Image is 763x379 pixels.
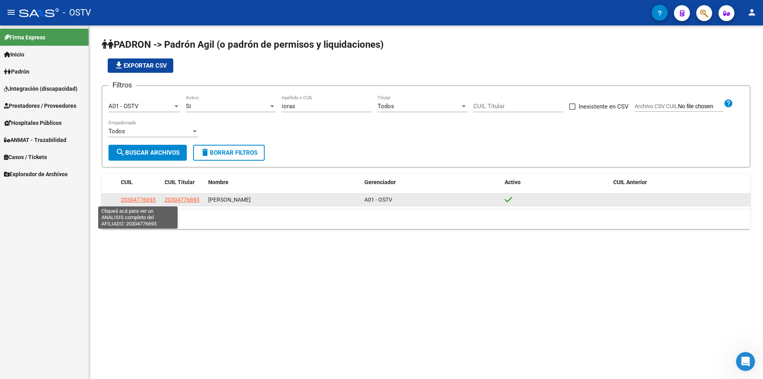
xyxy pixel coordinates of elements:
span: Firma Express [4,33,45,42]
span: Archivo CSV CUIL [635,103,678,109]
mat-icon: file_download [114,60,124,70]
span: Exportar CSV [114,62,167,69]
span: A01 - OSTV [364,196,392,203]
button: Buscar Archivos [108,145,187,161]
datatable-header-cell: CUIL [118,174,161,191]
span: Integración (discapacidad) [4,84,77,93]
span: Si [186,103,191,110]
input: Archivo CSV CUIL [678,103,724,110]
span: Nombre [208,179,229,185]
span: A01 - OSTV [108,103,139,110]
h3: Filtros [108,80,136,91]
span: CUIL Titular [165,179,195,185]
mat-icon: person [747,8,757,17]
span: Casos / Tickets [4,153,47,161]
span: Explorador de Archivos [4,170,68,179]
span: Todos [108,128,125,135]
div: 1 total [102,209,750,229]
datatable-header-cell: Activo [502,174,610,191]
datatable-header-cell: Nombre [205,174,361,191]
span: Prestadores / Proveedores [4,101,76,110]
span: 20304776693 [165,196,199,203]
datatable-header-cell: CUIL Anterior [610,174,750,191]
span: Inexistente en CSV [579,102,629,111]
mat-icon: search [116,148,125,157]
span: ANMAT - Trazabilidad [4,136,66,144]
mat-icon: help [724,99,733,108]
mat-icon: menu [6,8,16,17]
span: Inicio [4,50,24,59]
span: CUIL Anterior [613,179,647,185]
button: Borrar Filtros [193,145,265,161]
span: PADRON -> Padrón Agil (o padrón de permisos y liquidaciones) [102,39,383,50]
span: Buscar Archivos [116,149,180,156]
datatable-header-cell: Gerenciador [361,174,502,191]
span: [PERSON_NAME] [208,196,251,203]
span: Gerenciador [364,179,396,185]
span: Hospitales Públicos [4,119,62,127]
datatable-header-cell: CUIL Titular [161,174,205,191]
span: Padrón [4,67,29,76]
span: Todos [378,103,394,110]
span: CUIL [121,179,133,185]
span: Activo [505,179,521,185]
iframe: Intercom live chat [736,352,755,371]
span: - OSTV [63,4,91,21]
span: Borrar Filtros [200,149,258,156]
mat-icon: delete [200,148,210,157]
button: Exportar CSV [108,58,173,73]
span: 20304776693 [121,196,156,203]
